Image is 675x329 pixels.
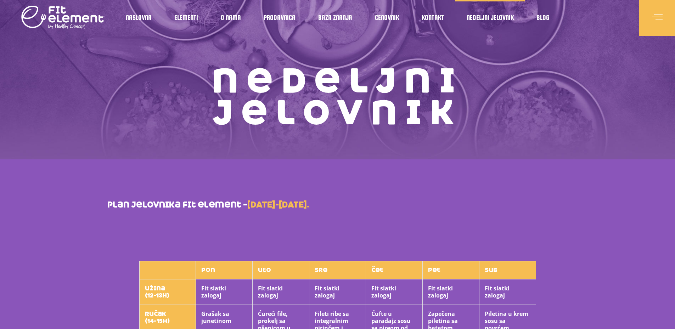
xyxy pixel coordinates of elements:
th: uto [253,261,309,279]
p: plan jelovnika fit element – [107,198,568,211]
span: Cenovnik [375,16,399,19]
th: pon [196,261,253,279]
span: Kontakt [422,16,444,19]
h1: Nedeljni jelovnik [107,66,568,129]
span: Blog [536,16,549,19]
span: Baza znanja [318,16,352,19]
span: Prodavnica [264,16,296,19]
th: pet [422,261,479,279]
strong: [DATE]-[DATE]. [247,200,309,210]
th: čet [366,261,422,279]
th: Fit slatki zalogaj [253,279,309,305]
th: Fit slatki zalogaj [309,279,366,305]
span: Naslovna [126,16,152,19]
img: logo light [21,4,105,32]
th: sre [309,261,366,279]
th: Fit slatki zalogaj [196,279,253,305]
span: Nedeljni jelovnik [467,16,514,19]
th: Fit slatki zalogaj [366,279,422,305]
th: užina (12-13h) [139,279,196,305]
th: Fit slatki zalogaj [422,279,479,305]
span: Elementi [174,16,198,19]
span: O nama [221,16,241,19]
th: sub [479,261,536,279]
th: Fit slatki zalogaj [479,279,536,305]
